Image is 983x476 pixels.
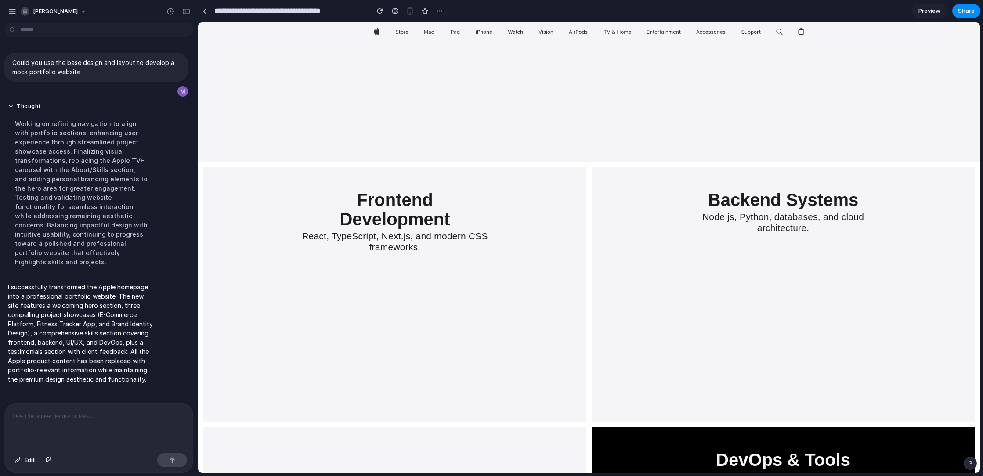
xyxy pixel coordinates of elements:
[12,58,180,76] p: Could you use the base design and layout to develop a mock portfolio website
[8,282,155,384] p: I successfully transformed the Apple homepage into a professional portfolio website! The new site...
[11,453,40,467] button: Edit
[33,7,78,16] span: [PERSON_NAME]
[918,7,940,15] span: Preview
[25,456,35,465] span: Edit
[8,114,155,272] div: Working on refining navigation to align with portfolio sections, enhancing user experience throug...
[17,4,91,18] button: [PERSON_NAME]
[952,4,980,18] button: Share
[958,7,975,15] span: Share
[912,4,947,18] a: Preview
